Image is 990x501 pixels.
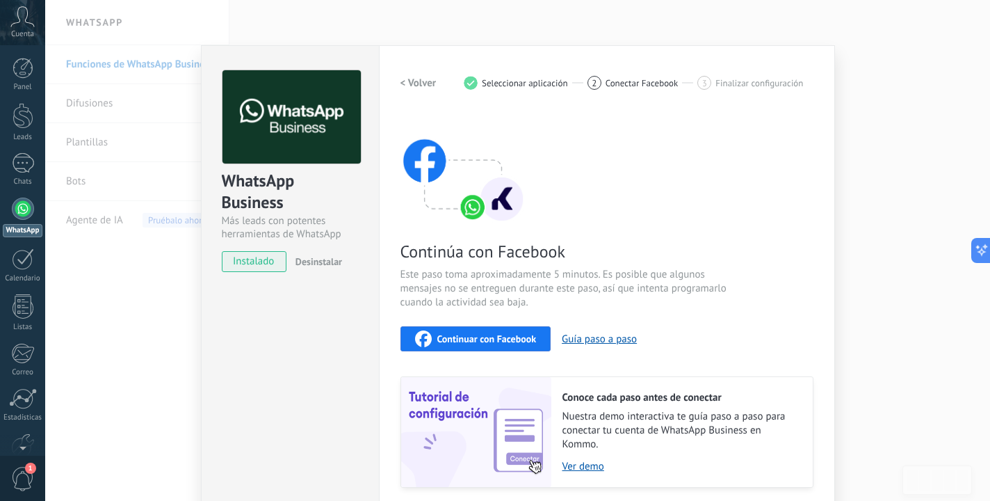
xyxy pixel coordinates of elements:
[290,251,342,272] button: Desinstalar
[222,170,359,214] div: WhatsApp Business
[11,30,34,39] span: Cuenta
[606,78,679,88] span: Conectar Facebook
[400,241,731,262] span: Continúa con Facebook
[295,255,342,268] span: Desinstalar
[562,460,799,473] a: Ver demo
[400,70,437,95] button: < Volver
[3,413,43,422] div: Estadísticas
[3,224,42,237] div: WhatsApp
[25,463,36,474] span: 1
[3,274,43,283] div: Calendario
[562,333,637,346] button: Guía paso a paso
[437,334,537,344] span: Continuar con Facebook
[562,410,799,452] span: Nuestra demo interactiva te guía paso a paso para conectar tu cuenta de WhatsApp Business en Kommo.
[715,78,803,88] span: Finalizar configuración
[3,83,43,92] div: Panel
[400,326,551,351] button: Continuar con Facebook
[3,368,43,377] div: Correo
[3,323,43,332] div: Listas
[222,70,361,164] img: logo_main.png
[400,112,526,223] img: connect with facebook
[3,177,43,186] div: Chats
[400,77,437,90] h2: < Volver
[3,133,43,142] div: Leads
[222,251,286,272] span: instalado
[222,214,359,241] div: Más leads con potentes herramientas de WhatsApp
[482,78,568,88] span: Seleccionar aplicación
[400,268,731,310] span: Este paso toma aproximadamente 5 minutos. Es posible que algunos mensajes no se entreguen durante...
[702,77,707,89] span: 3
[562,391,799,404] h2: Conoce cada paso antes de conectar
[592,77,597,89] span: 2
